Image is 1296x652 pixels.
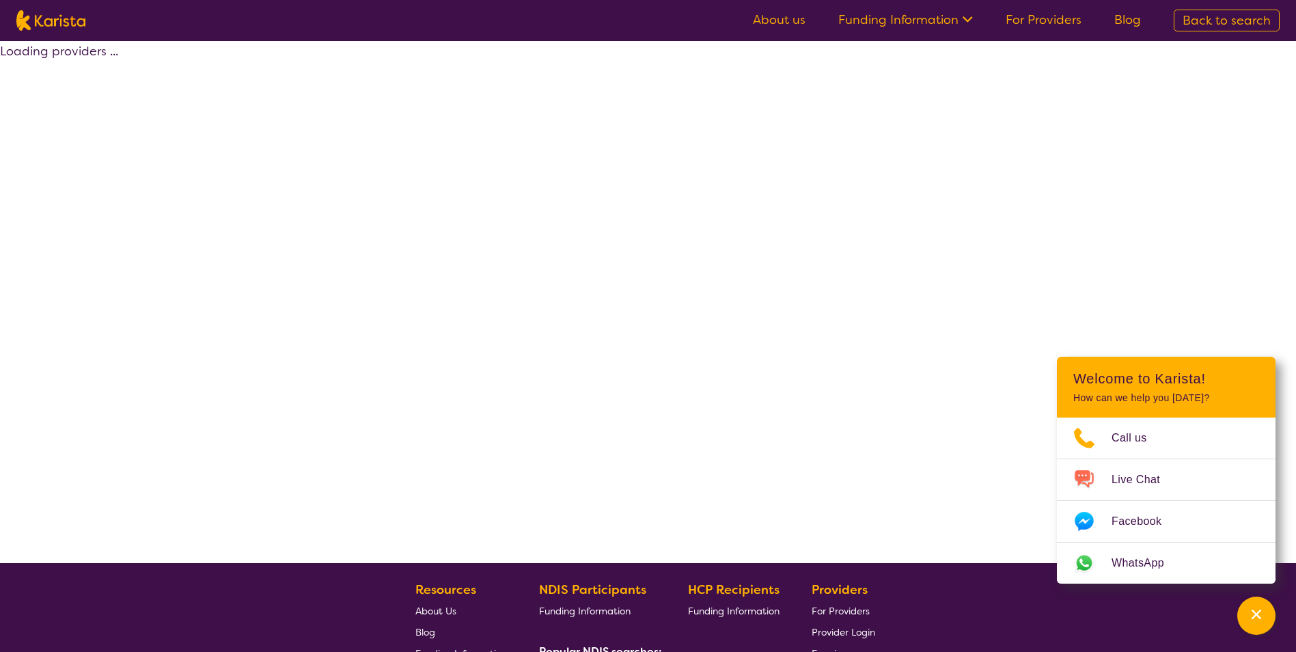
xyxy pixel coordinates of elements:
[539,600,657,621] a: Funding Information
[539,605,631,617] span: Funding Information
[1057,418,1276,584] ul: Choose channel
[16,10,85,31] img: Karista logo
[1057,543,1276,584] a: Web link opens in a new tab.
[1057,357,1276,584] div: Channel Menu
[838,12,973,28] a: Funding Information
[415,621,507,642] a: Blog
[415,600,507,621] a: About Us
[688,582,780,598] b: HCP Recipients
[812,605,870,617] span: For Providers
[539,582,646,598] b: NDIS Participants
[1112,428,1163,448] span: Call us
[753,12,805,28] a: About us
[415,605,456,617] span: About Us
[812,621,875,642] a: Provider Login
[415,582,476,598] b: Resources
[1174,10,1280,31] a: Back to search
[1112,511,1178,532] span: Facebook
[812,582,868,598] b: Providers
[1112,470,1176,490] span: Live Chat
[688,600,780,621] a: Funding Information
[688,605,780,617] span: Funding Information
[1183,12,1271,29] span: Back to search
[1112,553,1181,573] span: WhatsApp
[812,626,875,638] span: Provider Login
[1006,12,1081,28] a: For Providers
[415,626,435,638] span: Blog
[812,600,875,621] a: For Providers
[1237,597,1276,635] button: Channel Menu
[1073,392,1259,404] p: How can we help you [DATE]?
[1073,370,1259,387] h2: Welcome to Karista!
[1114,12,1141,28] a: Blog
